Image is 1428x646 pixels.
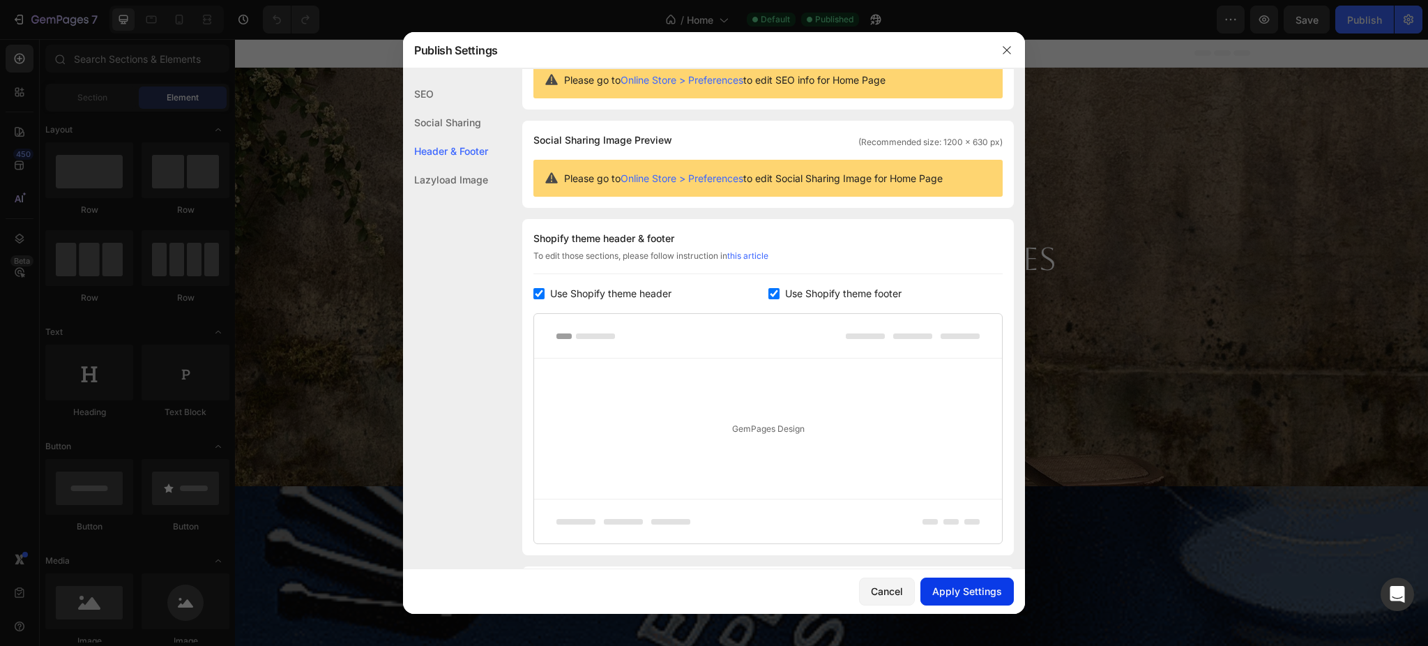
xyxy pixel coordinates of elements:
img: gempages_479878604860163106-5eecec8a-3825-43c6-ab63-60d99440a430.png [314,414,788,485]
button: Apply Settings [920,578,1014,606]
span: Use Shopify theme footer [785,285,902,302]
div: Cancel [871,584,903,599]
a: Online Store > Preferences [621,172,743,184]
div: Open Intercom Messenger [1381,578,1414,611]
a: this article [727,250,768,261]
div: To edit those sections, please follow instruction in [533,250,1003,274]
div: Social Sharing [403,108,488,137]
div: SEO [403,80,488,108]
span: Use Shopify theme header [550,285,671,302]
span: Please go to to edit Social Sharing Image for Home Page [564,171,943,186]
div: Shopify theme header & footer [533,230,1003,247]
a: Online Store > Preferences [621,74,743,86]
div: Apply Settings [932,584,1002,599]
span: Social Sharing Image Preview [533,132,672,149]
button: Cancel [859,578,915,606]
div: Header & Footer [403,137,488,165]
div: Lazyload Image [403,165,488,194]
div: GemPages Design [534,359,1002,499]
span: (Recommended size: 1200 x 630 px) [858,136,1003,149]
span: Please go to to edit SEO info for Home Page [564,73,886,87]
h2: FASHION AND ACCESSORIES [190,198,1004,243]
button: Shop Now [556,254,637,278]
div: Publish Settings [403,32,989,68]
a: Shop Now [556,259,637,273]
